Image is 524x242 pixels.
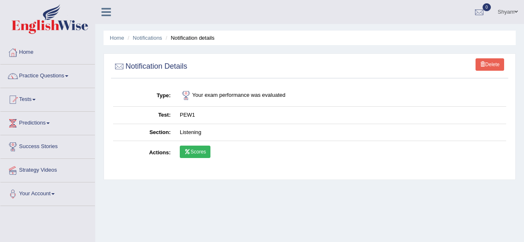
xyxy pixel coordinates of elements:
[110,35,124,41] a: Home
[0,135,95,156] a: Success Stories
[113,124,175,141] th: Section
[0,88,95,109] a: Tests
[113,141,175,165] th: Actions
[0,159,95,180] a: Strategy Videos
[0,112,95,132] a: Predictions
[483,3,491,11] span: 0
[164,34,215,42] li: Notification details
[133,35,162,41] a: Notifications
[180,146,210,158] a: Scores
[476,58,504,71] a: Delete
[0,65,95,85] a: Practice Questions
[0,182,95,203] a: Your Account
[113,85,175,107] th: Type
[175,85,506,107] td: Your exam performance was evaluated
[175,107,506,124] td: PEW1
[113,107,175,124] th: Test
[0,41,95,62] a: Home
[175,124,506,141] td: Listening
[113,60,187,73] h2: Notification Details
